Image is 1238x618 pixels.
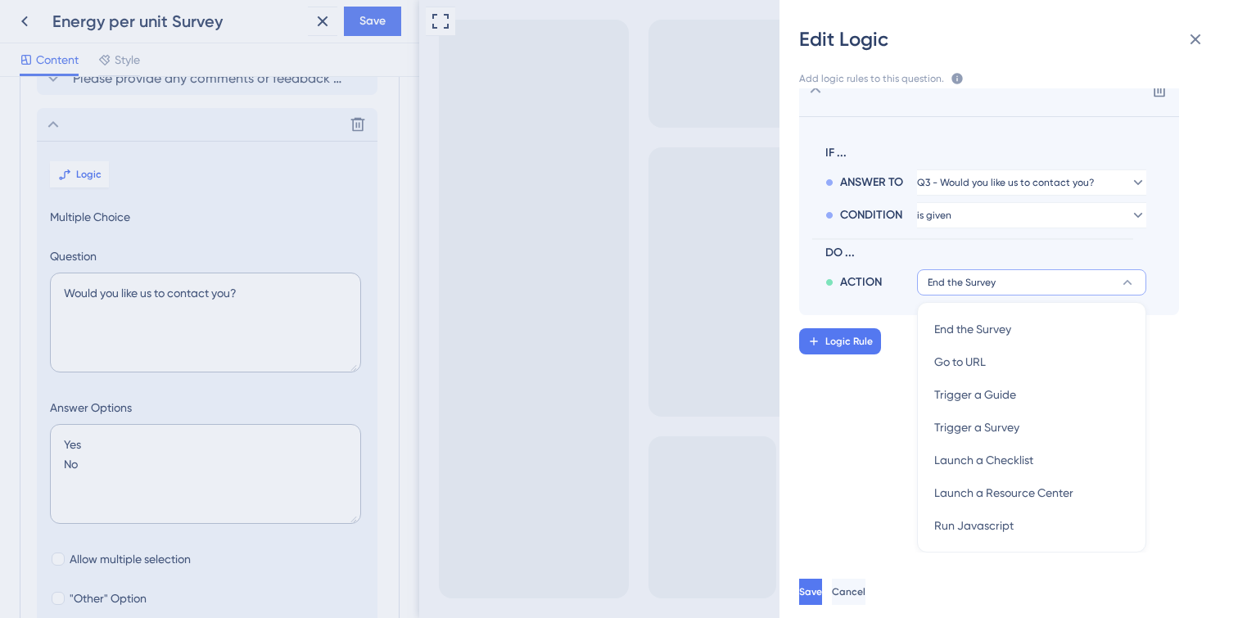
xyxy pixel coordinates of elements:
span: Run Javascript [934,516,1014,535]
button: Trigger a Guide [928,378,1136,411]
span: Logic Rule [825,335,873,348]
button: Logic Rule [799,328,881,354]
button: Cancel [832,579,865,605]
span: Launch a Resource Center [934,483,1073,503]
span: IF ... [825,143,1140,163]
span: ACTION [840,273,882,292]
span: Launch a Checklist [934,450,1033,470]
span: Add logic rules to this question. [799,72,944,88]
iframe: UserGuiding Survey [576,377,786,585]
span: End the Survey [928,276,996,289]
span: Trigger a Guide [934,385,1016,404]
button: is given [917,202,1146,228]
div: Edit Logic [799,26,1218,52]
button: Trigger a Survey [928,411,1136,444]
button: Launch a Resource Center [928,476,1136,509]
button: Q3 - Would you like us to contact you? [917,169,1146,196]
button: End the Survey [917,269,1146,295]
span: Go to URL [934,352,986,372]
button: Run Javascript [928,509,1136,542]
button: Go to URL [928,345,1136,378]
span: ANSWER TO [840,173,903,192]
button: End the Survey [928,313,1136,345]
span: End the Survey [934,319,1011,339]
span: DO ... [825,243,1140,263]
span: Q3 - Would you like us to contact you? [917,176,1094,189]
button: Launch a Checklist [928,444,1136,476]
span: Cancel [832,585,865,598]
button: Save [799,579,822,605]
span: Save [799,585,822,598]
span: Trigger a Survey [934,417,1019,437]
span: is given [917,209,951,222]
span: CONDITION [840,205,902,225]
